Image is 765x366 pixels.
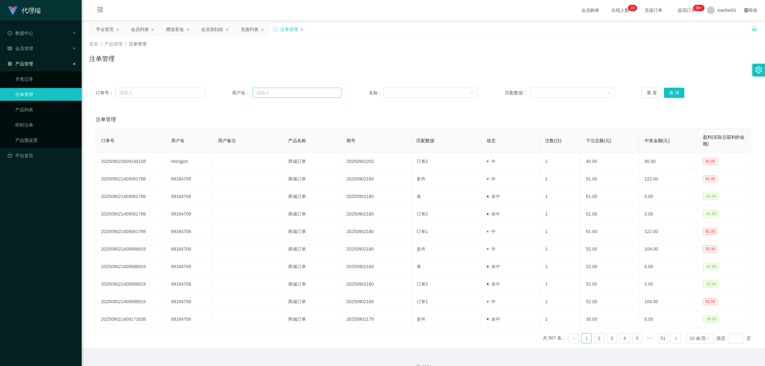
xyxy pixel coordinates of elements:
[15,134,76,147] a: 产品预设置
[706,336,710,341] i: 图标: down
[96,240,166,258] td: 202509021409586919
[260,28,264,32] i: 图标: close
[703,228,718,235] span: 61.00
[417,159,428,164] span: 订单2
[581,223,639,240] td: 61.00
[487,211,500,216] span: 未中
[540,311,581,328] td: 1
[283,293,341,311] td: 商城订单
[505,90,530,96] span: 匹配数据：
[166,188,213,205] td: 89184709
[608,8,632,12] span: 在线人数
[487,194,500,199] span: 未中
[341,188,412,205] td: 20250902180
[166,223,213,240] td: 89184709
[283,205,341,223] td: 商城订单
[703,210,719,217] span: -61.00
[540,240,581,258] td: 1
[166,275,213,293] td: 89184709
[241,23,259,35] div: 充值列表
[8,6,18,15] img: logo.9652507e.png
[96,116,116,123] span: 注单管理
[639,275,698,293] td: 0.00
[744,8,748,12] i: 图标: global
[543,333,566,343] li: 共 507 条，
[674,8,699,12] span: 提现订单
[487,229,496,234] span: 中
[166,311,213,328] td: 89184709
[96,223,166,240] td: 202509021409061788
[581,240,639,258] td: 52.00
[703,263,719,270] span: -52.00
[632,333,643,343] li: 5
[283,258,341,275] td: 商城订单
[8,31,33,36] span: 数据中心
[15,73,76,85] a: 开奖记录
[15,88,76,101] a: 注单管理
[645,333,655,343] li: 向后 5 页
[8,62,12,66] i: 图标: appstore-o
[540,153,581,170] td: 1
[417,176,426,181] span: 多件
[166,293,213,311] td: 89184709
[280,23,298,35] div: 注单管理
[8,46,33,51] span: 会员管理
[346,138,355,143] span: 期号
[15,103,76,116] a: 产品列表
[703,175,718,182] span: 61.00
[105,41,122,47] span: 产品管理
[581,293,639,311] td: 52.00
[300,28,304,32] i: 图标: close
[703,135,745,146] span: 盈利(实际总获利的金额)
[186,28,190,32] i: 图标: close
[417,299,428,304] span: 订单1
[417,264,421,269] span: 单
[540,275,581,293] td: 1
[96,188,166,205] td: 202509021409061788
[639,223,698,240] td: 122.00
[639,188,698,205] td: 0.00
[487,246,496,252] span: 中
[115,88,205,98] input: 请输入
[540,170,581,188] td: 1
[607,333,617,343] a: 3
[283,311,341,328] td: 商城订单
[581,205,639,223] td: 61.00
[639,240,698,258] td: 104.00
[703,158,718,165] span: 40.00
[693,5,704,11] sup: 1112
[752,26,757,32] i: 图标: unlock
[487,299,496,304] span: 中
[487,317,500,322] span: 未中
[582,333,591,343] a: 1
[166,205,213,223] td: 89184709
[642,88,662,98] button: 重 置
[273,27,278,32] i: 图标: sync
[658,333,668,343] li: 51
[703,245,718,253] span: 52.00
[96,205,166,223] td: 202509021409061788
[487,176,496,181] span: 中
[125,41,126,47] span: /
[417,317,426,322] span: 多件
[581,311,639,328] td: 30.00
[8,46,12,51] i: 图标: table
[607,91,611,95] i: 图标: down
[341,153,412,170] td: 20250902203
[628,5,637,11] sup: 19
[487,264,500,269] span: 未中
[89,54,115,63] h1: 注单管理
[703,281,719,288] span: -52.00
[664,88,684,98] button: 查 询
[166,240,213,258] td: 89184709
[540,188,581,205] td: 1
[540,258,581,275] td: 1
[674,337,678,340] i: 图标: right
[690,333,706,343] div: 10 条/页
[341,258,412,275] td: 20250902180
[131,23,149,35] div: 会员列表
[341,205,412,223] td: 20250902180
[96,311,166,328] td: 202509021409171838
[581,258,639,275] td: 52.00
[101,138,114,143] span: 订单号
